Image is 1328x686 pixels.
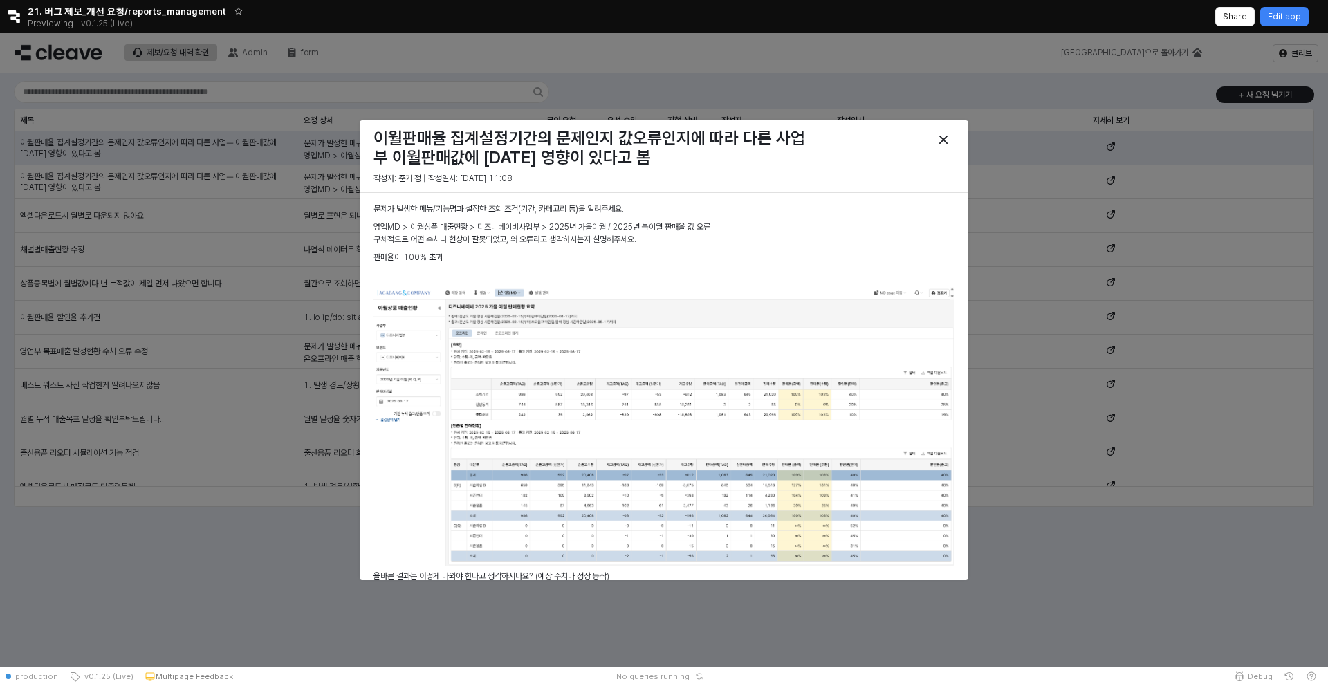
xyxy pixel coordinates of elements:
[1278,667,1300,686] button: History
[232,4,246,18] button: Add app to favorites
[373,221,954,233] p: 영업MD > 이월상품 매출현황 > 디즈니베이비사업부 > 2025년 가을이월 / 2025년 봄이월 판매율 값 오류
[373,287,954,566] img: +aDBpjAAAABklEQVQDAIVDrDFNVe0hAAAAAElFTkSuQmCC
[373,129,806,167] h3: 이월판매율 집계설정기간의 문제인지 값오류인지에 따라 다른 사업부 이월판매값에 [DATE] 영향이 있다고 봄
[373,203,954,215] p: 문제가 발생한 메뉴/기능명과 설정한 조회 조건(기간, 카테고리 등)을 알려주세요.
[139,667,239,686] button: Multipage Feedback
[1215,7,1255,26] button: Share app
[1268,11,1301,22] p: Edit app
[1228,667,1278,686] button: Debug
[64,667,139,686] button: v0.1.25 (Live)
[80,671,133,682] span: v0.1.25 (Live)
[373,172,658,185] p: 작성자: 준기 정 | 작성일시: [DATE] 11:08
[1248,671,1273,682] span: Debug
[81,18,133,29] p: v0.1.25 (Live)
[1223,11,1247,22] p: Share
[616,671,690,682] span: No queries running
[156,671,233,682] p: Multipage Feedback
[1300,667,1322,686] button: Help
[373,251,954,263] p: 판매율이 100% 초과
[932,129,954,151] button: Close
[28,14,140,33] div: Previewing v0.1.25 (Live)
[15,671,58,682] span: production
[692,672,706,680] button: Reset app state
[28,17,73,30] span: Previewing
[73,14,140,33] button: Releases and History
[28,4,226,18] span: 21. 버그 제보_개선 요청/reports_management
[1260,7,1309,26] button: Edit app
